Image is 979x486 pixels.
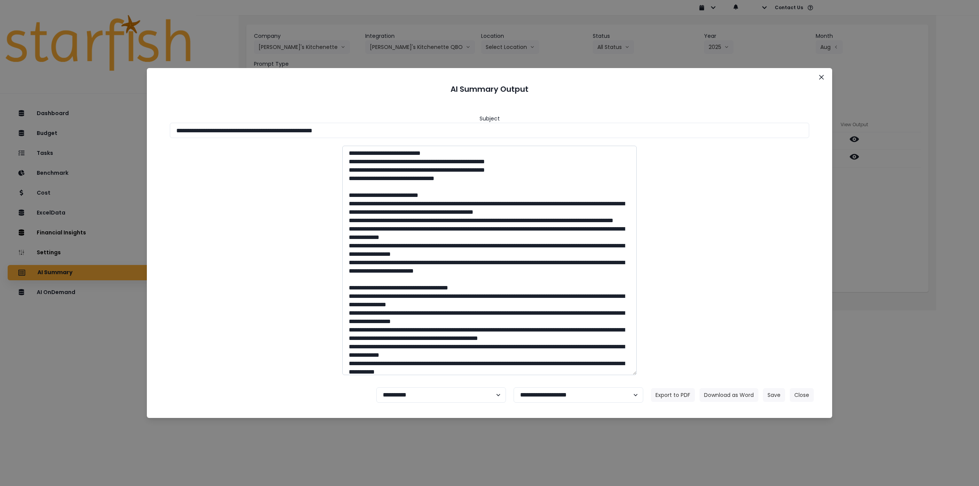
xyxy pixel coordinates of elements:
[699,388,758,402] button: Download as Word
[480,115,500,123] header: Subject
[815,71,828,83] button: Close
[651,388,695,402] button: Export to PDF
[156,77,823,101] header: AI Summary Output
[790,388,814,402] button: Close
[763,388,785,402] button: Save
